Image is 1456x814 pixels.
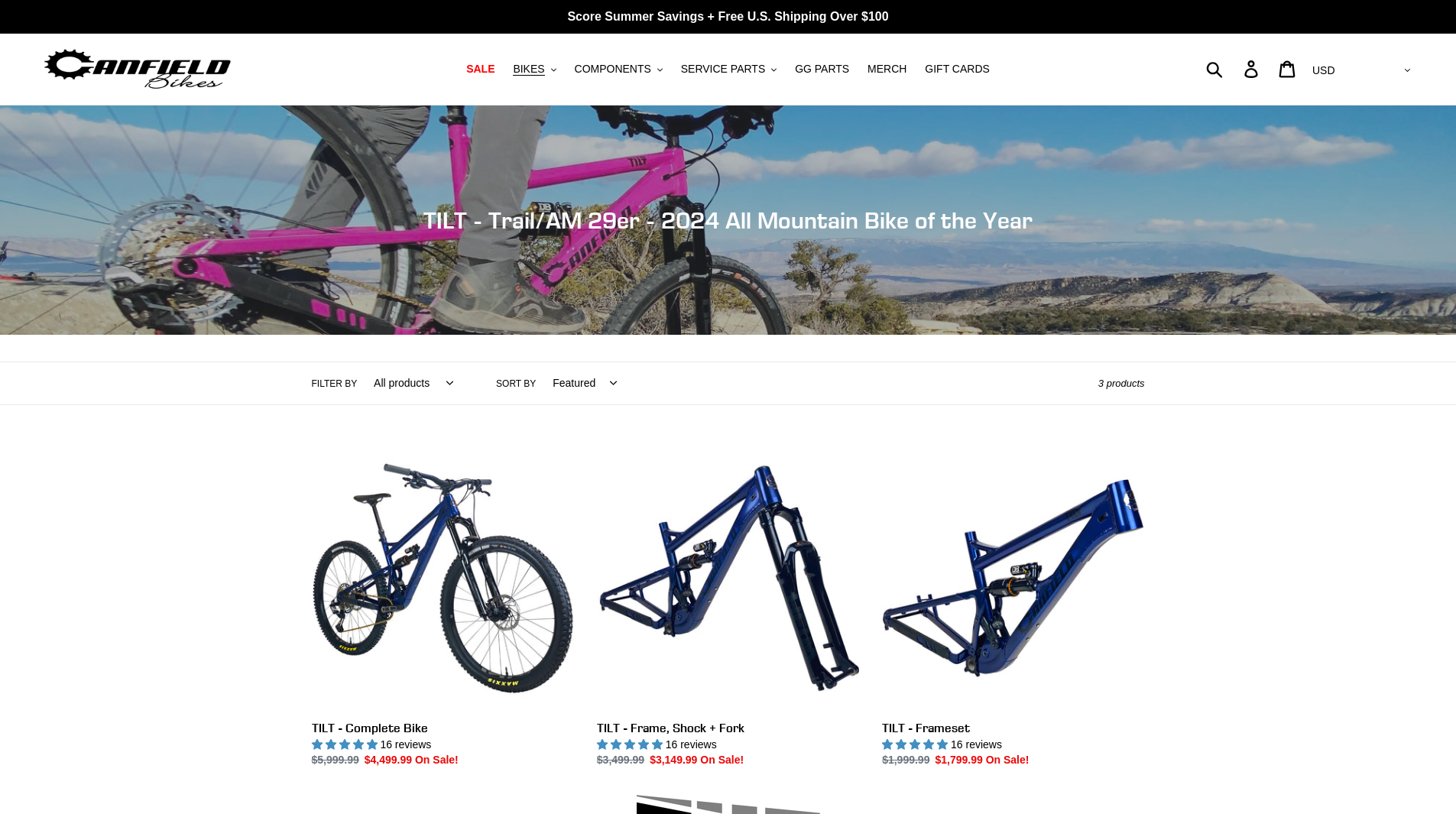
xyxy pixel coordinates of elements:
a: SALE [459,59,502,79]
span: COMPONENTS [575,63,651,76]
img: Canfield Bikes [42,45,233,93]
span: MERCH [867,63,906,76]
a: GIFT CARDS [917,59,997,79]
input: Search [1214,52,1253,86]
button: BIKES [505,59,563,79]
span: 3 products [1098,378,1145,389]
label: Filter by [312,377,358,391]
span: SERVICE PARTS [681,63,765,76]
span: GIFT CARDS [925,63,990,76]
span: GG PARTS [795,63,849,76]
span: SALE [466,63,495,76]
button: COMPONENTS [567,59,670,79]
button: SERVICE PARTS [673,59,784,79]
a: GG PARTS [787,59,857,79]
span: TILT - Trail/AM 29er - 2024 All Mountain Bike of the Year [423,206,1033,234]
span: BIKES [513,63,544,76]
label: Sort by [496,377,536,391]
a: MERCH [860,59,914,79]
